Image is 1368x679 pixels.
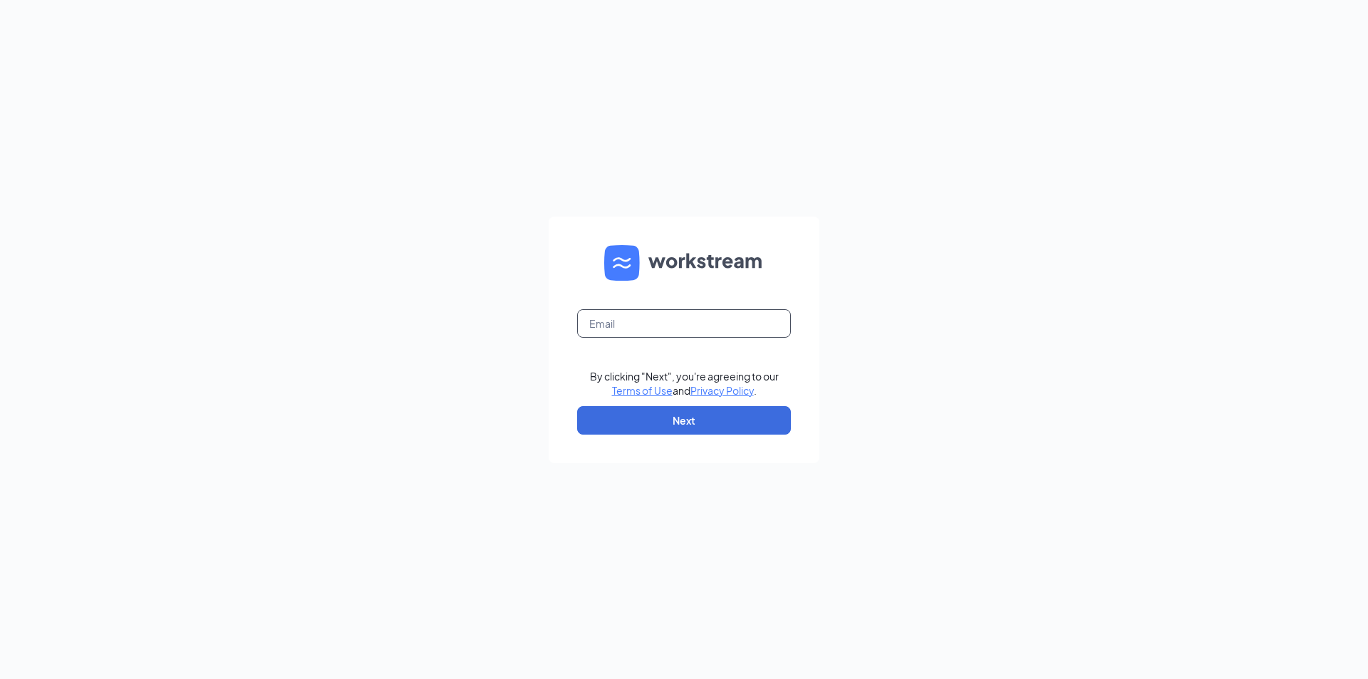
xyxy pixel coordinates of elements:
[612,384,673,397] a: Terms of Use
[577,309,791,338] input: Email
[577,406,791,435] button: Next
[690,384,754,397] a: Privacy Policy
[604,245,764,281] img: WS logo and Workstream text
[590,369,779,398] div: By clicking "Next", you're agreeing to our and .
